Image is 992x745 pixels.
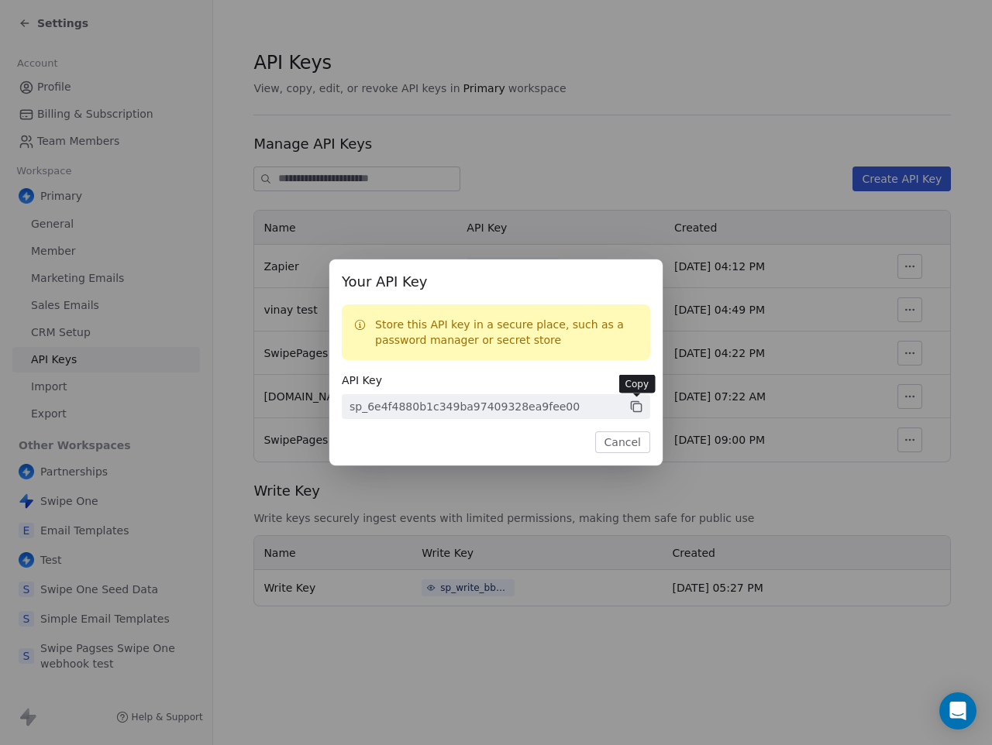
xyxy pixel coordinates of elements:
[595,431,650,453] button: Cancel
[350,399,580,414] div: sp_6e4f4880b1c349ba97409328ea9fee00
[375,317,638,348] p: Store this API key in a secure place, such as a password manager or secret store
[342,272,650,292] span: Your API Key
[342,372,650,388] span: API Key
[625,378,649,390] p: Copy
